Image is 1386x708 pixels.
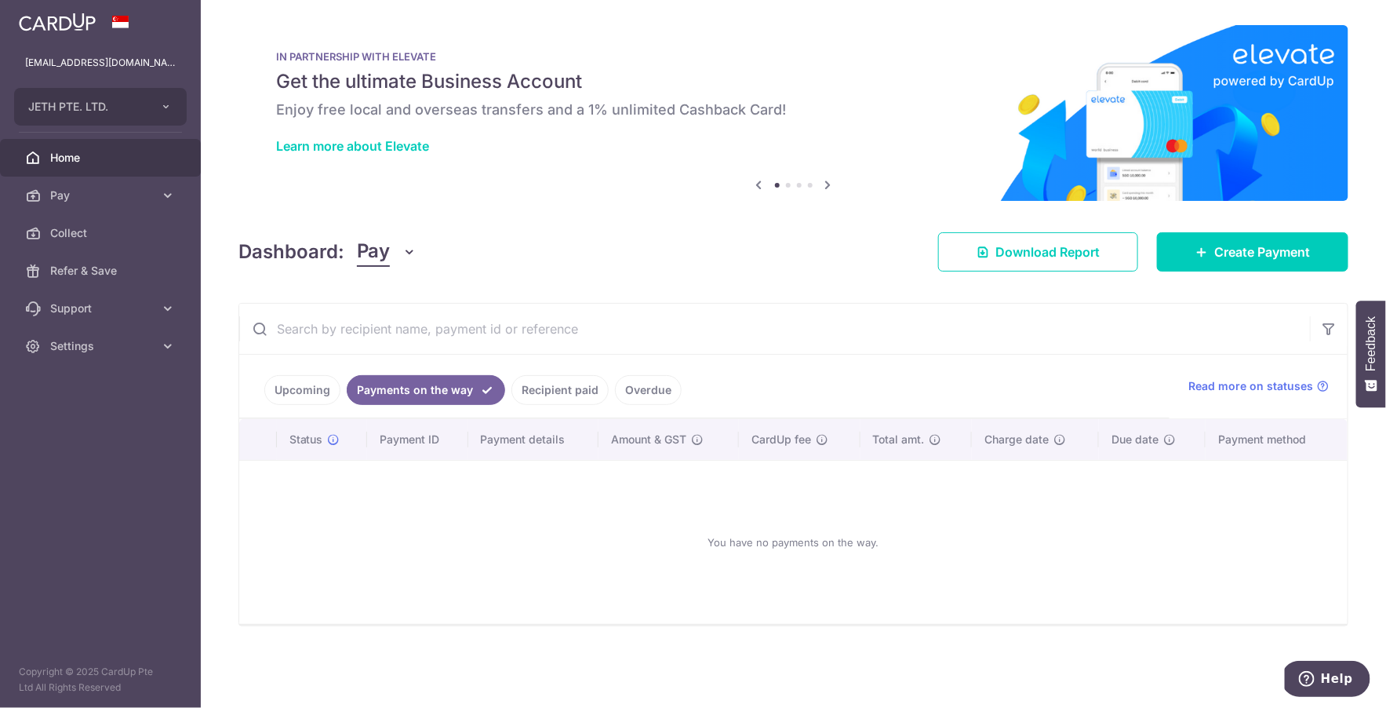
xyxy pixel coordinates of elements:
[1188,378,1329,394] a: Read more on statuses
[50,263,154,279] span: Refer & Save
[1157,232,1348,272] a: Create Payment
[611,432,686,447] span: Amount & GST
[357,237,390,267] span: Pay
[264,375,340,405] a: Upcoming
[238,238,344,266] h4: Dashboard:
[357,237,417,267] button: Pay
[347,375,505,405] a: Payments on the way
[258,473,1329,611] div: You have no payments on the way.
[1356,301,1386,407] button: Feedback - Show survey
[28,99,144,115] span: JETH PTE. LTD.
[938,232,1138,272] a: Download Report
[1214,243,1310,261] span: Create Payment
[873,432,925,447] span: Total amt.
[14,88,187,126] button: JETH PTE. LTD.
[984,432,1049,447] span: Charge date
[615,375,682,405] a: Overdue
[239,304,1310,354] input: Search by recipient name, payment id or reference
[50,188,154,203] span: Pay
[1206,419,1348,460] th: Payment method
[1364,316,1378,371] span: Feedback
[238,25,1348,201] img: Renovation banner
[50,301,154,316] span: Support
[367,419,468,460] th: Payment ID
[50,150,154,166] span: Home
[276,138,429,154] a: Learn more about Elevate
[25,55,176,71] p: [EMAIL_ADDRESS][DOMAIN_NAME]
[50,338,154,354] span: Settings
[19,13,96,31] img: CardUp
[276,50,1311,63] p: IN PARTNERSHIP WITH ELEVATE
[1111,432,1159,447] span: Due date
[1285,661,1370,700] iframe: Opens a widget where you can find more information
[468,419,599,460] th: Payment details
[995,243,1100,261] span: Download Report
[276,69,1311,94] h5: Get the ultimate Business Account
[289,432,323,447] span: Status
[1188,378,1313,394] span: Read more on statuses
[511,375,609,405] a: Recipient paid
[50,225,154,241] span: Collect
[751,432,811,447] span: CardUp fee
[276,100,1311,119] h6: Enjoy free local and overseas transfers and a 1% unlimited Cashback Card!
